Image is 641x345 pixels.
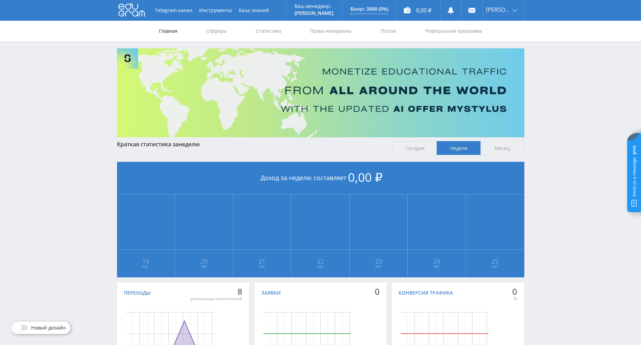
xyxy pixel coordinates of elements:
span: 20 [175,258,233,264]
span: Сегодня [393,141,437,155]
span: Неделя [437,141,480,155]
a: Реферальная программа [425,21,483,41]
div: уникальных посетителей [190,296,242,302]
span: 21 [234,258,291,264]
span: 19 [117,258,175,264]
div: 0 [512,287,517,296]
span: 25 [466,258,524,264]
div: Заявки [261,290,281,296]
a: Главная [158,21,178,41]
span: 23 [350,258,407,264]
a: Потоки [380,21,397,41]
span: Авг [117,264,175,269]
span: Авг [466,264,524,269]
span: Авг [175,264,233,269]
div: 8 [190,287,242,296]
div: 0 [375,287,380,296]
span: Авг [408,264,465,269]
div: Краткая статистика за [117,141,386,147]
a: Офферы [206,21,228,41]
p: Бонус 3000 (0%) [350,6,388,12]
p: Ваш менеджер: [294,3,333,9]
span: 0,00 ₽ [348,169,382,185]
span: 22 [292,258,349,264]
div: Переходы [124,290,150,296]
a: Промо-материалы [309,21,352,41]
img: Banner [117,48,524,137]
span: неделю [178,140,200,148]
span: [PERSON_NAME] [486,7,510,12]
div: Доход за неделю составляет [117,162,524,195]
span: Новый дизайн [31,325,66,331]
div: Конверсия трафика [399,290,453,296]
span: 24 [408,258,465,264]
div: % [512,296,517,302]
p: [PERSON_NAME] [294,10,333,16]
span: Авг [234,264,291,269]
span: Авг [350,264,407,269]
span: Авг [292,264,349,269]
a: Статистика [255,21,282,41]
span: Месяц [480,141,524,155]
